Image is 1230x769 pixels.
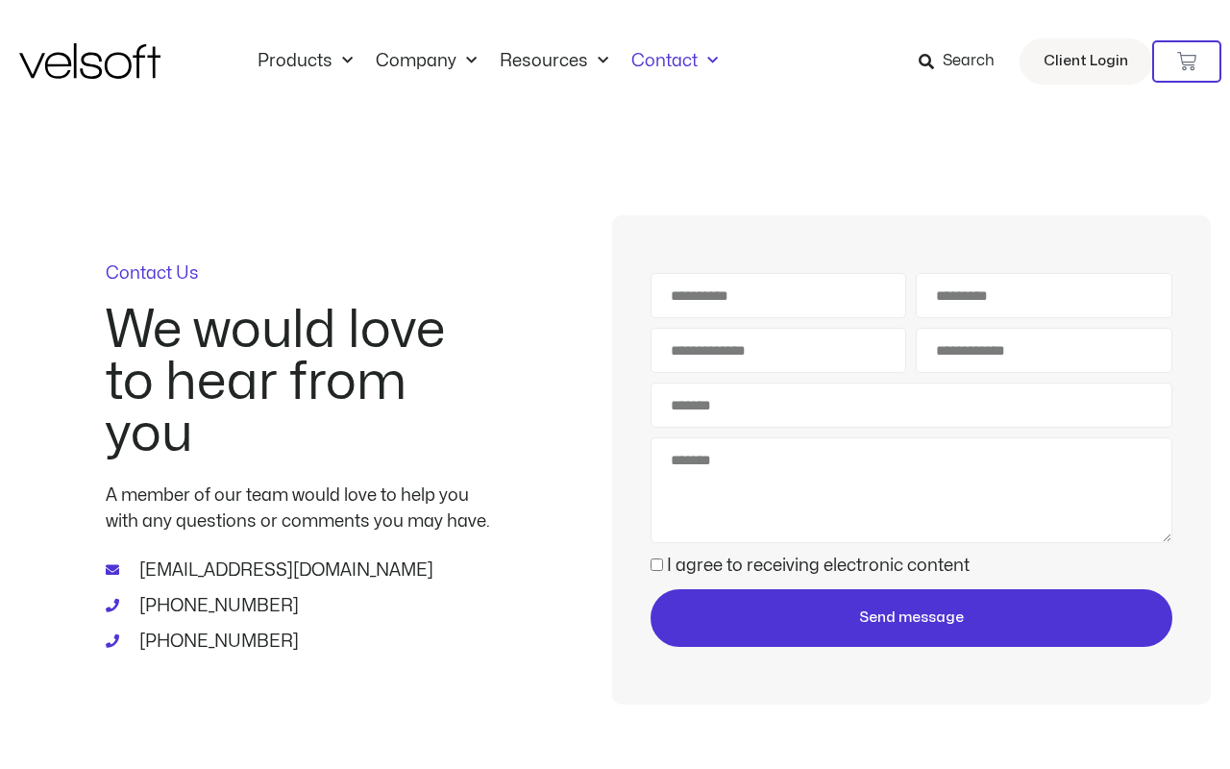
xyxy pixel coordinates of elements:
[651,589,1172,647] button: Send message
[135,558,433,583] span: [EMAIL_ADDRESS][DOMAIN_NAME]
[620,51,729,72] a: ContactMenu Toggle
[106,483,490,534] p: A member of our team would love to help you with any questions or comments you may have.
[667,558,970,574] label: I agree to receiving electronic content
[106,305,490,460] h2: We would love to hear from you
[19,43,160,79] img: Velsoft Training Materials
[919,45,1008,78] a: Search
[488,51,620,72] a: ResourcesMenu Toggle
[106,265,490,283] p: Contact Us
[246,51,364,72] a: ProductsMenu Toggle
[135,629,299,655] span: [PHONE_NUMBER]
[364,51,488,72] a: CompanyMenu Toggle
[1020,38,1152,85] a: Client Login
[135,593,299,619] span: [PHONE_NUMBER]
[246,51,729,72] nav: Menu
[1044,49,1128,74] span: Client Login
[859,607,964,630] span: Send message
[943,49,995,74] span: Search
[106,558,490,583] a: [EMAIL_ADDRESS][DOMAIN_NAME]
